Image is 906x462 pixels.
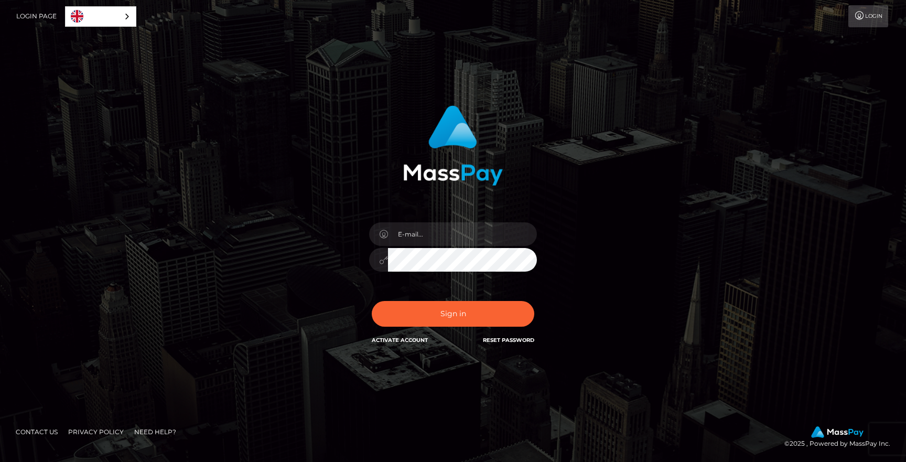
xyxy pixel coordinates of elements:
a: Activate Account [372,337,428,343]
a: Contact Us [12,424,62,440]
img: MassPay [811,426,864,438]
input: E-mail... [388,222,537,246]
a: Need Help? [130,424,180,440]
a: English [66,7,136,26]
a: Login Page [16,5,57,27]
div: © 2025 , Powered by MassPay Inc. [784,426,898,449]
aside: Language selected: English [65,6,136,27]
button: Sign in [372,301,534,327]
a: Login [848,5,888,27]
img: MassPay Login [403,105,503,186]
a: Privacy Policy [64,424,128,440]
div: Language [65,6,136,27]
a: Reset Password [483,337,534,343]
